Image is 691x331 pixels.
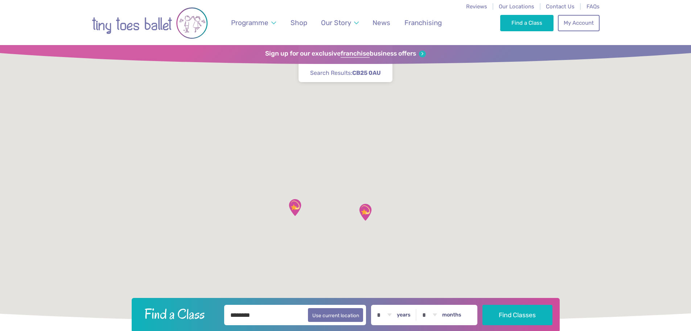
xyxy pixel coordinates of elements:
button: Find Classes [482,305,552,325]
a: My Account [558,15,599,31]
span: Our Story [321,19,351,27]
span: Shop [291,19,307,27]
div: Ellesmere Centre Suffolk [356,203,374,221]
a: Programme [227,14,279,31]
span: Franchising [404,19,442,27]
label: years [397,312,411,318]
span: Programme [231,19,268,27]
a: Shop [287,14,310,31]
a: FAQs [587,3,600,10]
a: Our Story [317,14,362,31]
label: months [442,312,461,318]
span: News [373,19,390,27]
a: Sign up for our exclusivefranchisebusiness offers [265,50,426,58]
h2: Find a Class [139,305,219,323]
a: News [369,14,394,31]
strong: franchise [341,50,370,58]
a: Our Locations [499,3,534,10]
button: Use current location [308,308,363,322]
a: Contact Us [546,3,575,10]
img: tiny toes ballet [92,5,208,41]
strong: CB25 0AU [352,69,381,76]
a: Reviews [466,3,487,10]
a: Find a Class [500,15,554,31]
div: St Matthew's Church [286,198,304,217]
a: Franchising [401,14,445,31]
